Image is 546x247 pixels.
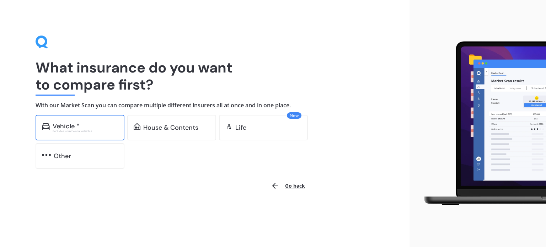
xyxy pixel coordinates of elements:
div: Vehicle * [53,123,80,130]
h1: What insurance do you want to compare first? [36,59,374,93]
div: House & Contents [143,124,198,131]
img: other.81dba5aafe580aa69f38.svg [42,151,51,159]
div: Other [54,152,71,160]
div: Excludes commercial vehicles [53,130,118,133]
img: life.f720d6a2d7cdcd3ad642.svg [225,123,232,130]
h4: With our Market Scan you can compare multiple different insurers all at once and in one place. [36,102,374,109]
button: Go back [267,177,309,194]
img: car.f15378c7a67c060ca3f3.svg [42,123,50,130]
img: laptop.webp [415,38,546,209]
span: New [287,112,301,119]
div: Life [235,124,246,131]
img: home-and-contents.b802091223b8502ef2dd.svg [134,123,140,130]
